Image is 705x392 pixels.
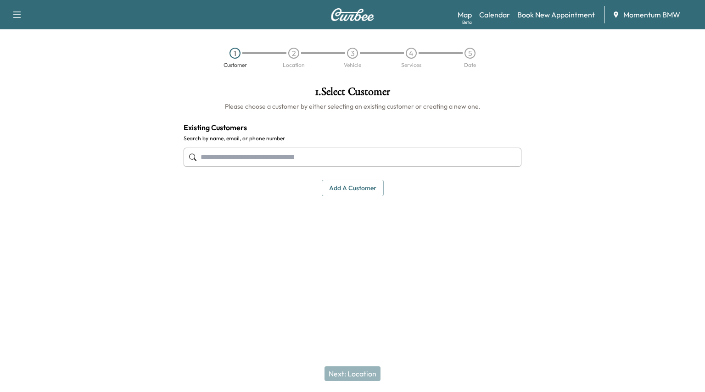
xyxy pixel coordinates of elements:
[462,19,472,26] div: Beta
[283,62,305,68] div: Location
[184,122,521,133] h4: Existing Customers
[288,48,299,59] div: 2
[322,180,384,197] button: Add a customer
[406,48,417,59] div: 4
[623,9,680,20] span: Momentum BMW
[479,9,510,20] a: Calendar
[229,48,241,59] div: 1
[184,102,521,111] h6: Please choose a customer by either selecting an existing customer or creating a new one.
[464,48,476,59] div: 5
[184,86,521,102] h1: 1 . Select Customer
[464,62,476,68] div: Date
[330,8,375,21] img: Curbee Logo
[224,62,247,68] div: Customer
[401,62,421,68] div: Services
[458,9,472,20] a: MapBeta
[184,135,521,142] label: Search by name, email, or phone number
[347,48,358,59] div: 3
[517,9,595,20] a: Book New Appointment
[344,62,361,68] div: Vehicle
